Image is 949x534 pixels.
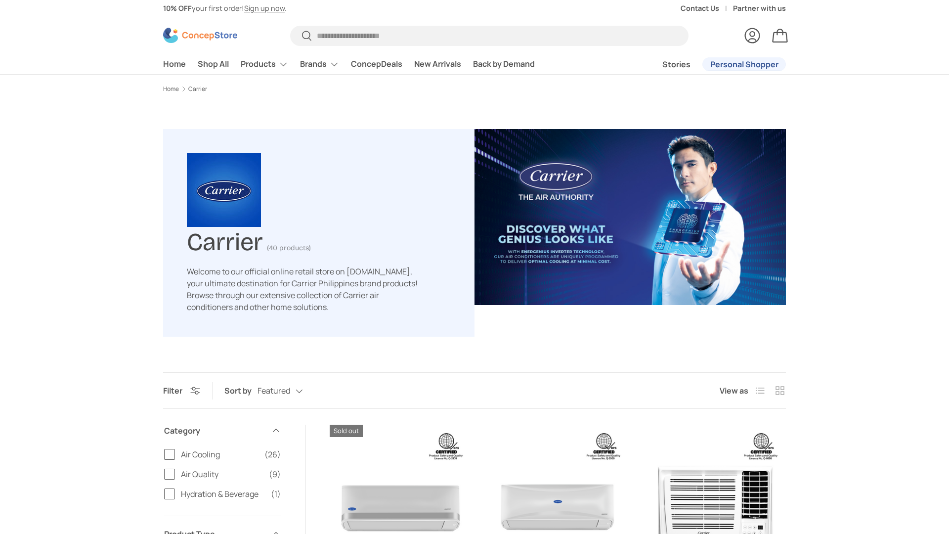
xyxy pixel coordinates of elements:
a: Stories [662,55,690,74]
a: Brands [300,54,339,74]
a: Back by Demand [473,54,535,74]
summary: Category [164,413,281,448]
span: (1) [271,488,281,500]
nav: Secondary [639,54,786,74]
summary: Products [235,54,294,74]
p: your first order! . [163,3,287,14]
button: Featured [258,383,323,400]
a: Home [163,86,179,92]
a: Partner with us [733,3,786,14]
a: Contact Us [681,3,733,14]
a: Shop All [198,54,229,74]
span: Category [164,425,265,437]
span: Air Cooling [181,448,259,460]
a: Home [163,54,186,74]
p: Welcome to our official online retail store on [DOMAIN_NAME], your ultimate destination for Carri... [187,266,419,313]
a: Personal Shopper [702,57,786,71]
img: carrier-banner-image-concepstore [474,129,786,305]
h1: Carrier [187,223,263,257]
span: Personal Shopper [710,60,778,68]
span: Filter [163,385,182,396]
span: Air Quality [181,468,263,480]
img: ConcepStore [163,28,237,43]
span: Sold out [330,425,363,437]
a: Sign up now [244,3,285,13]
span: View as [720,385,748,397]
a: Products [241,54,288,74]
label: Sort by [224,385,258,397]
span: (9) [269,468,281,480]
nav: Breadcrumbs [163,85,786,93]
button: Filter [163,385,200,396]
a: New Arrivals [414,54,461,74]
a: ConcepDeals [351,54,402,74]
span: Hydration & Beverage [181,488,265,500]
strong: 10% OFF [163,3,192,13]
summary: Brands [294,54,345,74]
nav: Primary [163,54,535,74]
span: (40 products) [267,244,311,252]
a: Carrier [188,86,207,92]
span: Featured [258,386,290,396]
span: (26) [264,448,281,460]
